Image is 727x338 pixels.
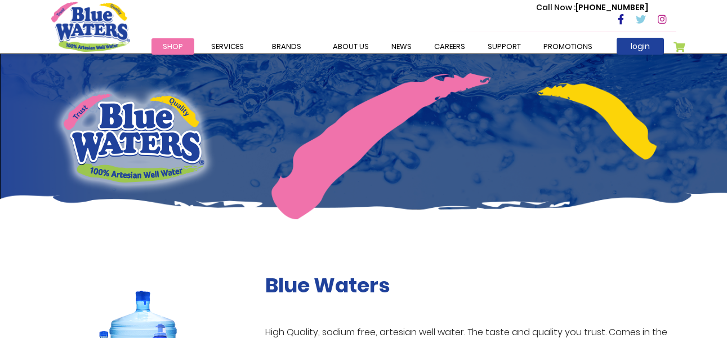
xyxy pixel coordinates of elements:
a: Brands [261,38,313,55]
span: Shop [163,41,183,52]
a: login [617,38,664,55]
a: support [476,38,532,55]
a: Promotions [532,38,604,55]
a: Services [200,38,255,55]
a: News [380,38,423,55]
span: Brands [272,41,301,52]
h2: Blue Waters [265,273,676,297]
a: about us [322,38,380,55]
p: [PHONE_NUMBER] [536,2,648,14]
a: store logo [51,2,130,51]
a: Shop [151,38,194,55]
span: Services [211,41,244,52]
a: careers [423,38,476,55]
span: Call Now : [536,2,576,13]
